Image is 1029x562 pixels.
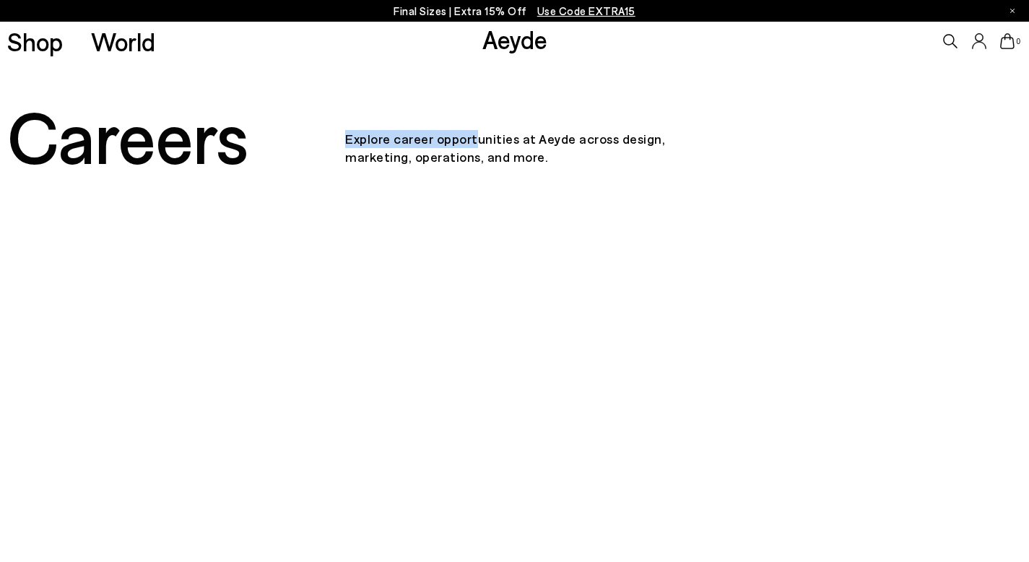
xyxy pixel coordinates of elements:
a: Aeyde [482,24,547,54]
p: Explore career opportunities at Aeyde across design, marketing, operations, and more. [345,104,683,166]
a: 0 [1000,33,1015,49]
p: Final Sizes | Extra 15% Off [394,2,635,20]
span: Navigate to /collections/ss25-final-sizes [537,4,635,17]
span: 0 [1015,38,1022,46]
a: World [91,29,155,54]
a: Shop [7,29,63,54]
div: Careers [7,95,345,175]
